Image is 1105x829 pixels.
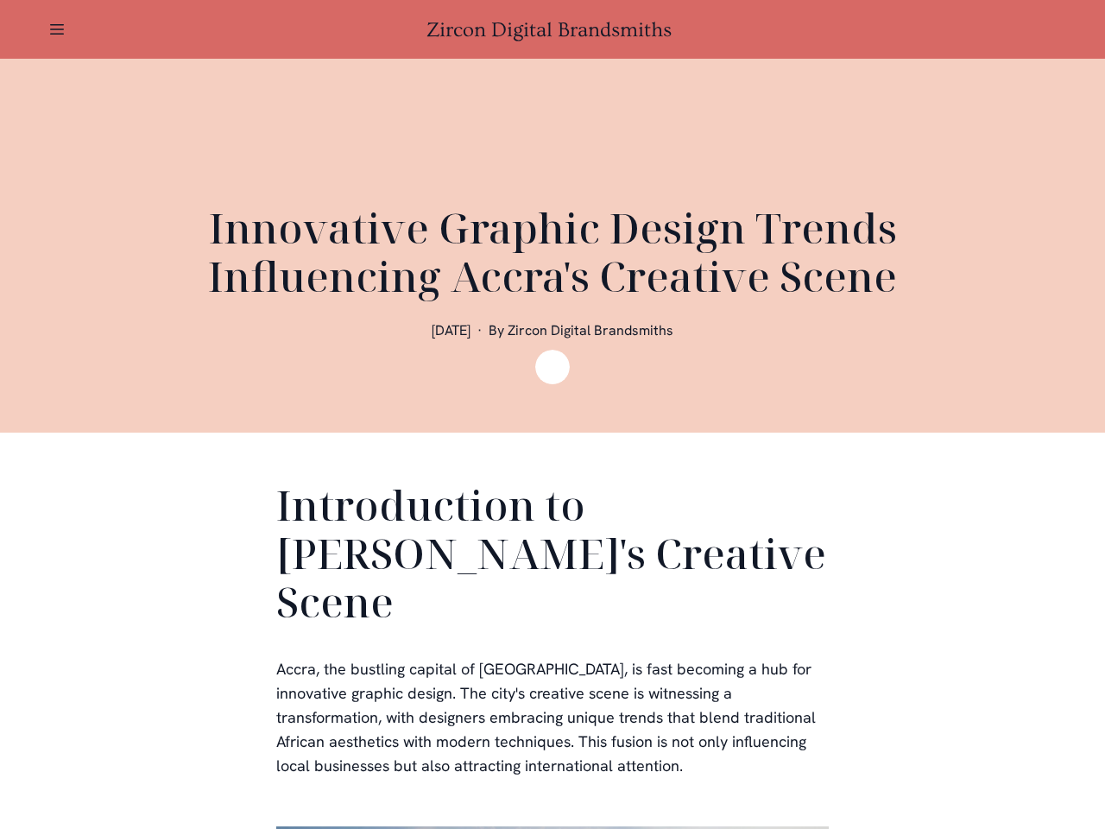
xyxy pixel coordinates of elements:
[426,18,679,41] a: Zircon Digital Brandsmiths
[138,204,967,301] h1: Innovative Graphic Design Trends Influencing Accra's Creative Scene
[535,350,570,384] img: Zircon Digital Brandsmiths
[432,321,470,339] span: [DATE]
[489,321,673,339] span: By Zircon Digital Brandsmiths
[276,481,829,633] h2: Introduction to [PERSON_NAME]'s Creative Scene
[477,321,482,339] span: ·
[276,657,829,778] p: Accra, the bustling capital of [GEOGRAPHIC_DATA], is fast becoming a hub for innovative graphic d...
